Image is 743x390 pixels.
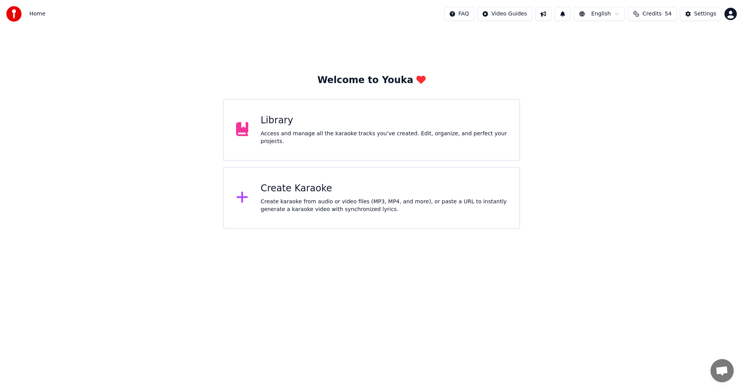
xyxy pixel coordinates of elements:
button: Settings [680,7,721,21]
nav: breadcrumb [29,10,45,18]
button: FAQ [444,7,474,21]
div: Library [261,114,507,127]
div: Access and manage all the karaoke tracks you’ve created. Edit, organize, and perfect your projects. [261,130,507,145]
span: 54 [665,10,672,18]
img: youka [6,6,22,22]
div: Welcome to Youka [317,74,426,87]
button: Video Guides [477,7,532,21]
div: Create karaoke from audio or video files (MP3, MP4, and more), or paste a URL to instantly genera... [261,198,507,213]
div: Settings [694,10,716,18]
span: Home [29,10,45,18]
div: 채팅 열기 [710,359,734,382]
div: Create Karaoke [261,182,507,195]
span: Credits [642,10,661,18]
button: Credits54 [628,7,676,21]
